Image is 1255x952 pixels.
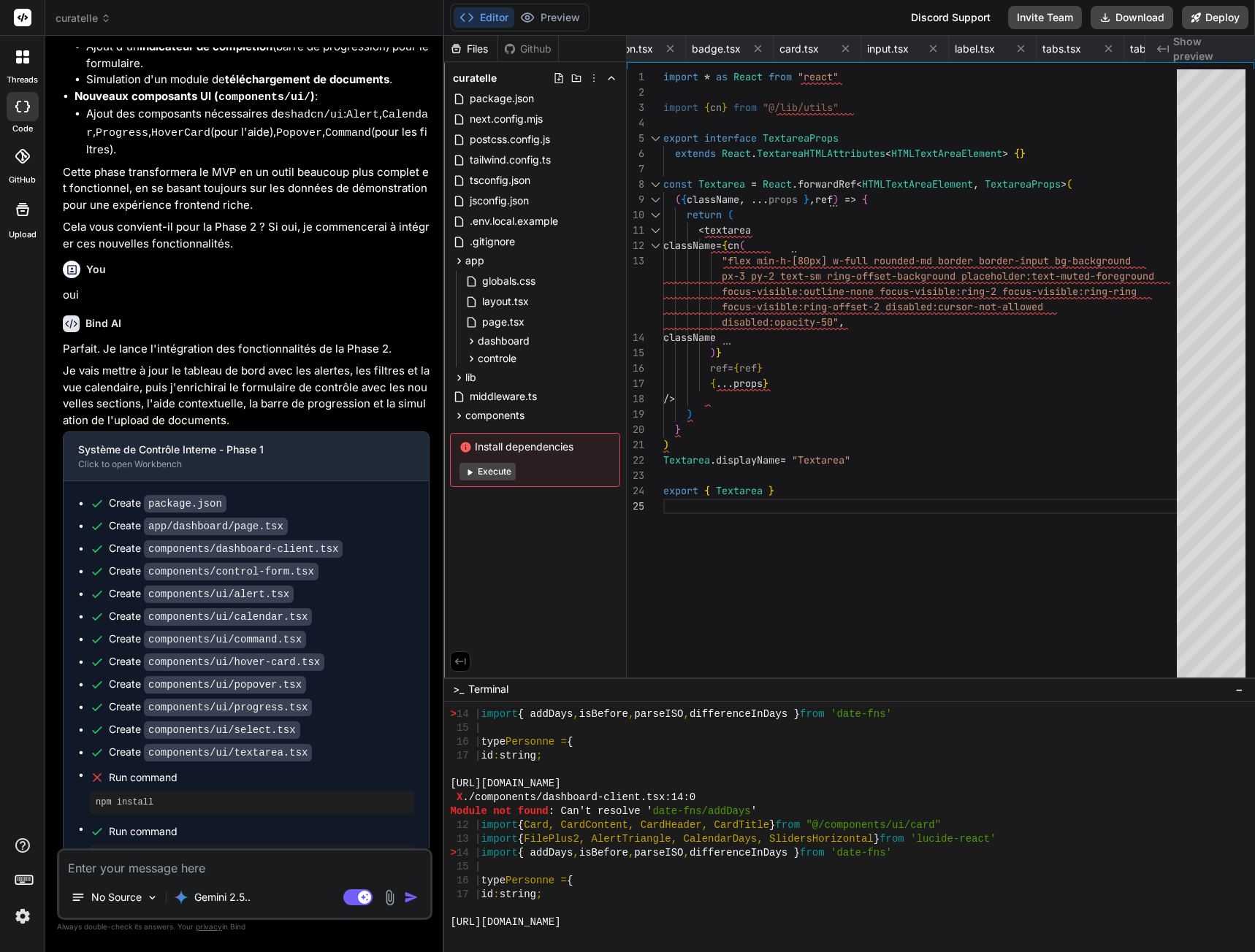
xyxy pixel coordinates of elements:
span: Card, [524,818,554,832]
span: "Textarea" [792,453,850,467]
span: ( [1067,177,1072,191]
div: 16 [627,361,644,376]
img: settings [10,904,35,929]
span: , [628,707,634,721]
li: Ajout des composants nécessaires de : , , , (pour l'aide), , (pour les filtres). [86,106,430,158]
span: dashboard [478,334,530,348]
div: 9 [627,192,644,207]
img: Pick Models [146,891,159,904]
span: } [804,193,809,206]
label: GitHub [9,174,36,186]
span: className [663,239,716,252]
span: { [518,832,524,846]
span: tailwind.config.ts [468,151,552,169]
div: 19 [627,407,644,422]
span: ; [536,888,542,902]
div: Create [109,745,312,760]
span: parseISO [634,707,683,721]
p: Always double-check its answers. Your in Bind [57,920,432,934]
span: TextareaProps [763,131,839,145]
div: 10 [627,207,644,223]
span: isBefore [579,846,628,860]
button: − [1232,677,1246,701]
span: } [1020,147,1026,160]
span: SlidersHorizontal [769,832,874,846]
span: className [663,331,716,344]
div: 6 [627,146,644,161]
span: from [800,846,825,860]
code: Popover [276,127,322,139]
code: Progress [96,127,148,139]
span: er:text-muted-foreground [1014,269,1154,283]
span: React [733,70,763,83]
label: Upload [9,229,37,241]
span: { [722,239,728,252]
span: tsconfig.json [468,172,532,189]
span: > [1061,177,1067,191]
span: 'lucide-react' [910,832,996,846]
span: label.tsx [955,42,995,56]
span: ref [815,193,833,206]
span: page.tsx [481,313,526,331]
button: Preview [514,7,586,28]
span: cn [728,239,739,252]
span: ) [687,407,693,421]
div: Create [109,586,294,602]
button: Execute [459,463,516,480]
code: components/ui/ [218,91,310,104]
span: focus-visible:outline-none focus-visible:ring-2 fo [722,285,1014,298]
span: string [500,749,536,763]
span: >_ [453,682,464,696]
span: globals.css [481,272,537,290]
code: components/ui/progress.tsx [144,699,312,716]
span: curatelle [453,71,497,85]
div: 13 [627,253,644,269]
span: postcss.config.js [468,131,552,148]
span: 17 | [457,888,481,902]
label: code [12,123,33,135]
span: − [1235,682,1243,696]
p: Cette phase transformera le MVP en un outil beaucoup plus complet et fonctionnel, en se basant to... [63,164,430,214]
code: components/ui/textarea.tsx [144,744,312,761]
span: .gitignore [468,233,516,250]
div: 1 [627,69,644,85]
span: { [1014,147,1020,160]
span: { [710,377,716,390]
span: forwardRef [798,177,856,191]
span: , [684,707,690,721]
code: app/dashboard/page.tsx [144,518,288,535]
label: threads [7,74,38,86]
span: focus-visible:ring-offset-2 disabled:cursor-not-al [722,300,1014,313]
span: interface [704,131,757,145]
span: Install dependencies [459,439,611,454]
div: 11 [627,223,644,238]
span: ref [710,361,728,375]
span: isBefore [579,707,628,721]
span: button.tsx [604,42,653,56]
span: { [518,818,524,832]
div: 8 [627,177,644,192]
span: = [561,874,567,888]
div: 12 [627,238,644,253]
span: input.tsx [867,42,909,56]
span: 16 | [457,874,481,888]
span: id [481,888,493,902]
div: 17 [627,376,644,391]
span: { [681,193,687,206]
span: { [862,193,868,206]
code: components/ui/select.tsx [144,721,300,739]
div: 4 [627,115,644,131]
span: , [628,846,634,860]
div: Click to collapse the range. [646,207,665,223]
span: } [769,818,775,832]
div: 14 [627,330,644,345]
code: HoverCard [151,127,210,139]
div: Create [109,699,312,715]
p: Gemini 2.5.. [194,890,251,905]
div: 18 [627,391,644,407]
span: .env.local.example [468,212,560,230]
span: cn [710,101,722,114]
span: Textarea [698,177,745,191]
p: Cela vous convient-il pour la Phase 2 ? Si oui, je commencerai à intégrer ces nouvelles fonctionn... [63,219,430,252]
span: ) [710,346,716,359]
